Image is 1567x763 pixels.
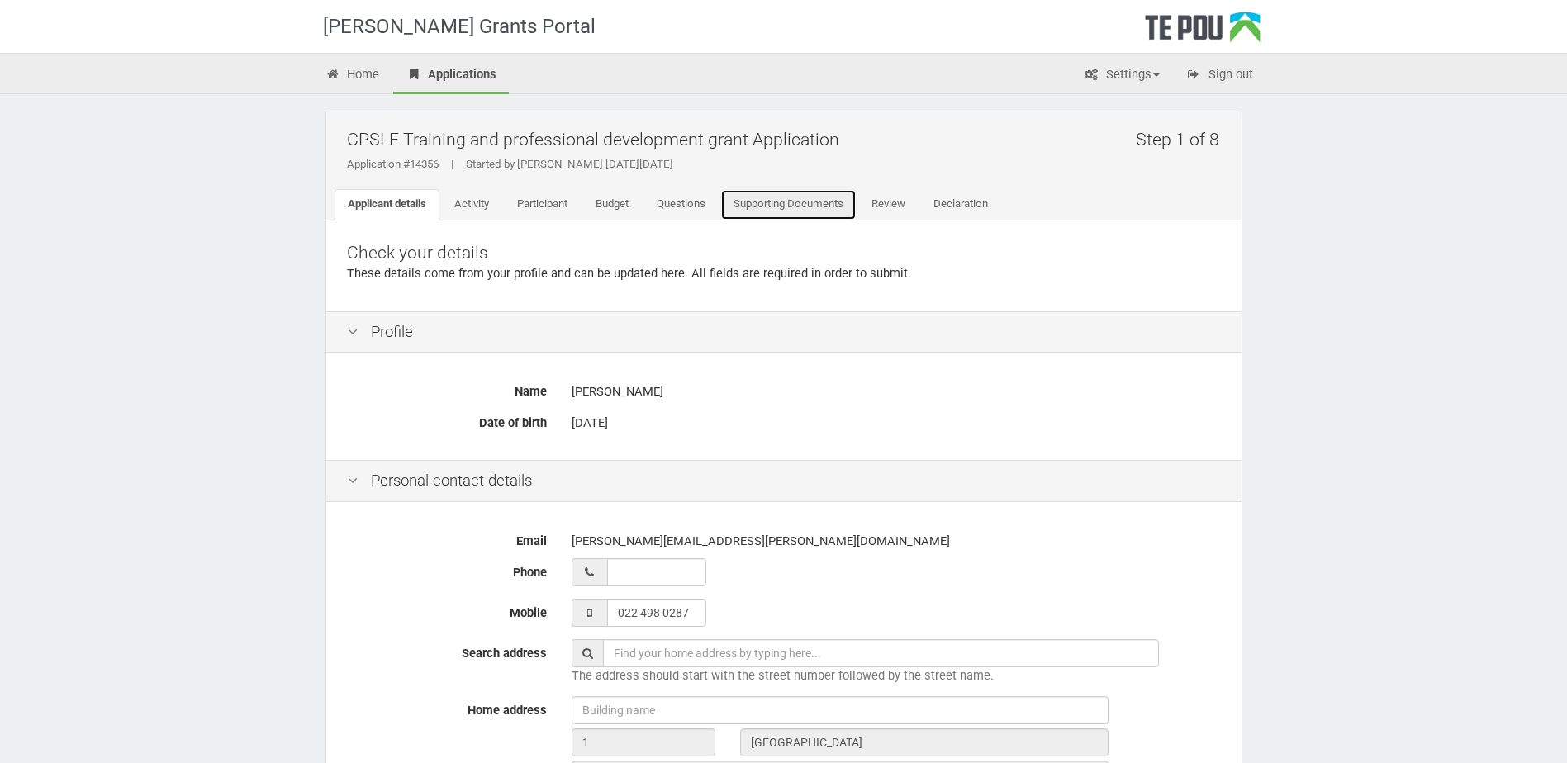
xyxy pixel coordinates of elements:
[1071,58,1172,94] a: Settings
[720,189,857,220] a: Supporting Documents
[920,189,1001,220] a: Declaration
[858,189,919,220] a: Review
[439,158,466,170] span: |
[572,728,715,756] input: Street number
[603,639,1159,667] input: Find your home address by typing here...
[441,189,502,220] a: Activity
[504,189,581,220] a: Participant
[1145,12,1261,53] div: Te Pou Logo
[1174,58,1265,94] a: Sign out
[572,377,1221,406] div: [PERSON_NAME]
[393,58,509,94] a: Applications
[572,696,1109,724] input: Building name
[510,605,547,620] span: Mobile
[1136,120,1229,159] h2: Step 1 of 8
[347,157,1229,172] div: Application #14356 Started by [PERSON_NAME] [DATE][DATE]
[740,728,1109,756] input: Street
[347,120,1229,159] h2: CPSLE Training and professional development grant Application
[335,189,439,220] a: Applicant details
[335,409,559,432] label: Date of birth
[335,377,559,400] label: Name
[513,565,547,580] span: Phone
[643,189,719,220] a: Questions
[347,265,1221,282] p: These details come from your profile and can be updated here. All fields are required in order to...
[572,668,994,683] span: The address should start with the street number followed by the street name.
[313,58,392,94] a: Home
[572,409,1221,438] div: [DATE]
[326,460,1242,502] div: Personal contact details
[326,311,1242,353] div: Profile
[572,527,1221,556] div: [PERSON_NAME][EMAIL_ADDRESS][PERSON_NAME][DOMAIN_NAME]
[335,696,559,719] label: Home address
[582,189,642,220] a: Budget
[335,639,559,662] label: Search address
[347,241,1221,265] p: Check your details
[335,527,559,550] label: Email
